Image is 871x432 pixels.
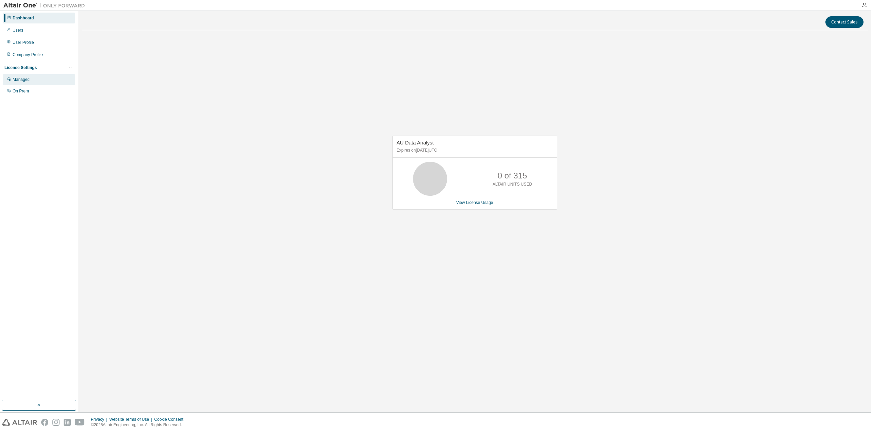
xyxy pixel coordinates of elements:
[3,2,88,9] img: Altair One
[2,419,37,426] img: altair_logo.svg
[154,417,187,422] div: Cookie Consent
[13,28,23,33] div: Users
[52,419,60,426] img: instagram.svg
[13,52,43,57] div: Company Profile
[13,40,34,45] div: User Profile
[13,15,34,21] div: Dashboard
[13,88,29,94] div: On Prem
[75,419,85,426] img: youtube.svg
[41,419,48,426] img: facebook.svg
[13,77,30,82] div: Managed
[397,148,551,153] p: Expires on [DATE] UTC
[64,419,71,426] img: linkedin.svg
[456,200,493,205] a: View License Usage
[493,182,532,187] p: ALTAIR UNITS USED
[91,422,187,428] p: © 2025 Altair Engineering, Inc. All Rights Reserved.
[4,65,37,70] div: License Settings
[109,417,154,422] div: Website Terms of Use
[91,417,109,422] div: Privacy
[497,170,527,182] p: 0 of 315
[825,16,864,28] button: Contact Sales
[397,140,434,145] span: AU Data Analyst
